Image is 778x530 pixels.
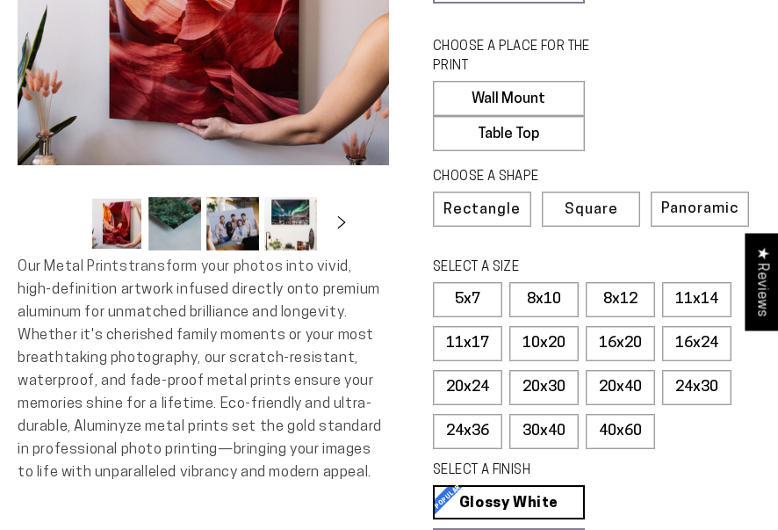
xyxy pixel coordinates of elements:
div: Click to open Judge.me floating reviews tab [745,233,778,330]
span: Panoramic [661,201,738,216]
span: Rectangle [443,202,521,217]
button: Load image 3 in gallery view [206,197,259,250]
a: Glossy White [433,485,585,519]
label: Table Top [433,116,585,151]
label: 30x40 [509,414,579,449]
label: 5x7 [433,282,502,317]
legend: CHOOSE A SHAPE [433,168,623,187]
legend: SELECT A FINISH [433,461,623,481]
label: 16x20 [586,326,655,361]
button: Load image 2 in gallery view [148,197,201,250]
label: 24x30 [662,370,731,405]
label: Wall Mount [433,81,585,116]
button: Load image 1 in gallery view [90,197,143,250]
button: Slide right [322,204,361,243]
legend: CHOOSE A PLACE FOR THE PRINT [433,38,623,76]
label: 24x36 [433,414,502,449]
button: Load image 4 in gallery view [264,197,317,250]
label: 8x12 [586,282,655,317]
button: Slide left [47,204,85,243]
label: 40x60 [586,414,655,449]
label: 11x14 [662,282,731,317]
label: 8x10 [509,282,579,317]
span: Square [565,202,618,217]
label: 11x17 [433,326,502,361]
span: Our Metal Prints transform your photos into vivid, high-definition artwork infused directly onto ... [18,259,382,480]
label: 20x30 [509,370,579,405]
label: 20x40 [586,370,655,405]
label: 16x24 [662,326,731,361]
label: 10x20 [509,326,579,361]
label: 20x24 [433,370,502,405]
legend: SELECT A SIZE [433,258,623,278]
